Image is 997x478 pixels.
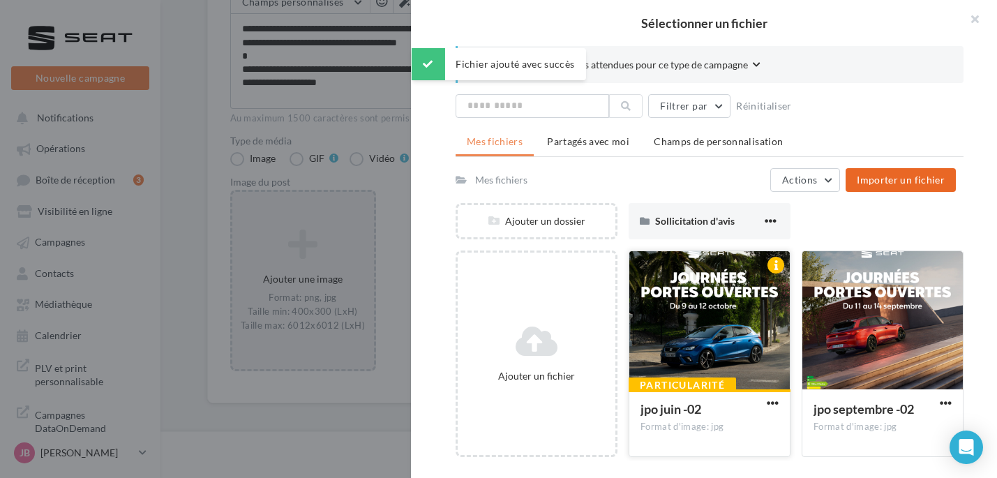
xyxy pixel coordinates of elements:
[629,378,736,393] div: Particularité
[458,214,615,228] div: Ajouter un dossier
[654,135,783,147] span: Champs de personnalisation
[782,174,817,186] span: Actions
[950,431,983,464] div: Open Intercom Messenger
[846,168,956,192] button: Importer un fichier
[547,135,629,147] span: Partagés avec moi
[640,421,779,433] div: Format d'image: jpg
[475,173,527,187] div: Mes fichiers
[480,57,760,75] button: Consulter les contraintes attendues pour ce type de campagne
[857,174,945,186] span: Importer un fichier
[467,135,523,147] span: Mes fichiers
[814,401,914,417] span: jpo septembre -02
[814,421,952,433] div: Format d'image: jpg
[411,48,585,80] div: Fichier ajouté avec succès
[770,168,840,192] button: Actions
[463,369,610,383] div: Ajouter un fichier
[730,98,797,114] button: Réinitialiser
[655,215,735,227] span: Sollicitation d'avis
[480,58,748,72] span: Consulter les contraintes attendues pour ce type de campagne
[648,94,730,118] button: Filtrer par
[433,17,975,29] h2: Sélectionner un fichier
[640,401,701,417] span: jpo juin -02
